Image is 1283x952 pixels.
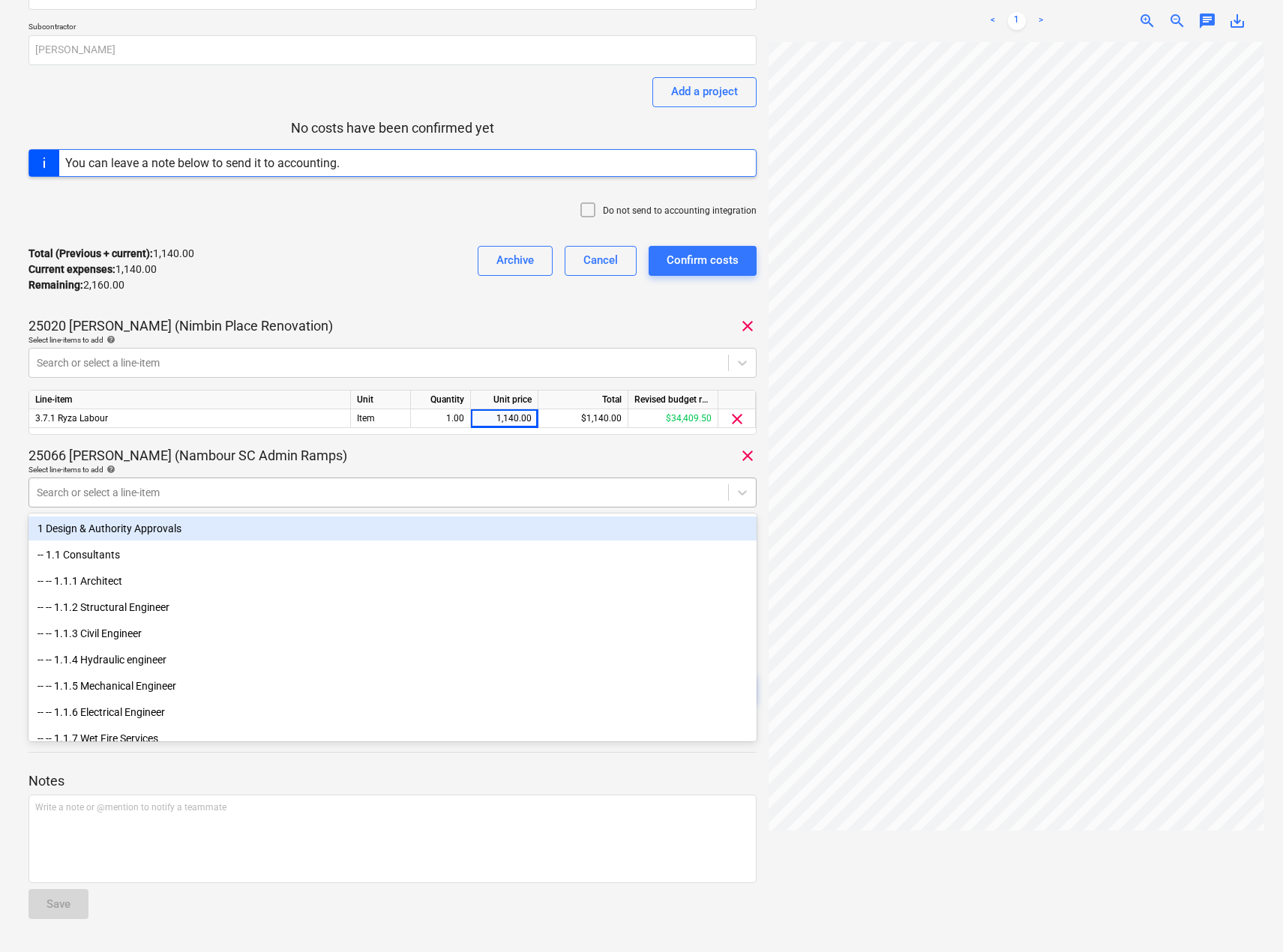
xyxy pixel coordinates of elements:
[28,317,333,335] p: 25020 [PERSON_NAME] (Nimbin Place Renovation)
[417,409,464,428] div: 1.00
[103,465,115,474] span: help
[28,262,157,277] p: 1,140.00
[411,391,471,409] div: Quantity
[28,35,757,65] input: Subcontractor
[1228,12,1246,30] span: save_alt
[103,335,115,344] span: help
[351,391,411,409] div: Unit
[477,409,532,428] div: 1,140.00
[28,772,757,790] p: Notes
[583,250,618,270] div: Cancel
[667,250,739,270] div: Confirm costs
[28,543,757,567] div: -- 1.1 Consultants
[1168,12,1186,30] span: zoom_out
[1198,12,1216,30] span: chat
[28,674,757,698] div: -- -- 1.1.5 Mechanical Engineer
[28,447,347,465] p: 25066 [PERSON_NAME] (Nambour SC Admin Ramps)
[28,516,757,540] div: 1 Design & Authority Approvals
[984,12,1002,30] a: Previous page
[739,317,757,335] span: clear
[649,246,757,276] button: Confirm costs
[28,569,757,593] div: -- -- 1.1.1 Architect
[28,726,757,750] div: -- -- 1.1.7 Wet Fire Services
[603,205,757,217] p: Do not send to accounting integration
[28,465,757,475] div: Select line-items to add
[628,409,718,428] div: $34,409.50
[652,77,757,107] button: Add a project
[496,250,534,270] div: Archive
[728,410,746,428] span: clear
[65,156,340,170] div: You can leave a note below to send it to accounting.
[1138,12,1156,30] span: zoom_in
[628,391,718,409] div: Revised budget remaining
[28,22,757,34] p: Subcontractor
[538,409,628,428] div: $1,140.00
[471,391,538,409] div: Unit price
[35,413,108,424] span: 3.7.1 Ryza Labour
[1208,880,1283,952] iframe: Chat Widget
[1032,12,1050,30] a: Next page
[28,595,757,619] div: -- -- 1.1.2 Structural Engineer
[28,648,757,672] div: -- -- 1.1.4 Hydraulic engineer
[1008,12,1026,30] a: Page 1 is your current page
[29,391,351,409] div: Line-item
[28,277,124,293] p: 2,160.00
[28,335,757,345] div: Select line-items to add
[28,700,757,724] div: -- -- 1.1.6 Electrical Engineer
[28,247,153,259] strong: Total (Previous + current) :
[28,279,83,291] strong: Remaining :
[28,263,115,275] strong: Current expenses :
[478,246,553,276] button: Archive
[538,391,628,409] div: Total
[565,246,637,276] button: Cancel
[28,119,757,137] p: No costs have been confirmed yet
[28,621,757,645] div: -- -- 1.1.3 Civil Engineer
[351,409,411,428] div: Item
[739,447,757,465] span: clear
[671,82,738,101] div: Add a project
[28,246,194,262] p: 1,140.00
